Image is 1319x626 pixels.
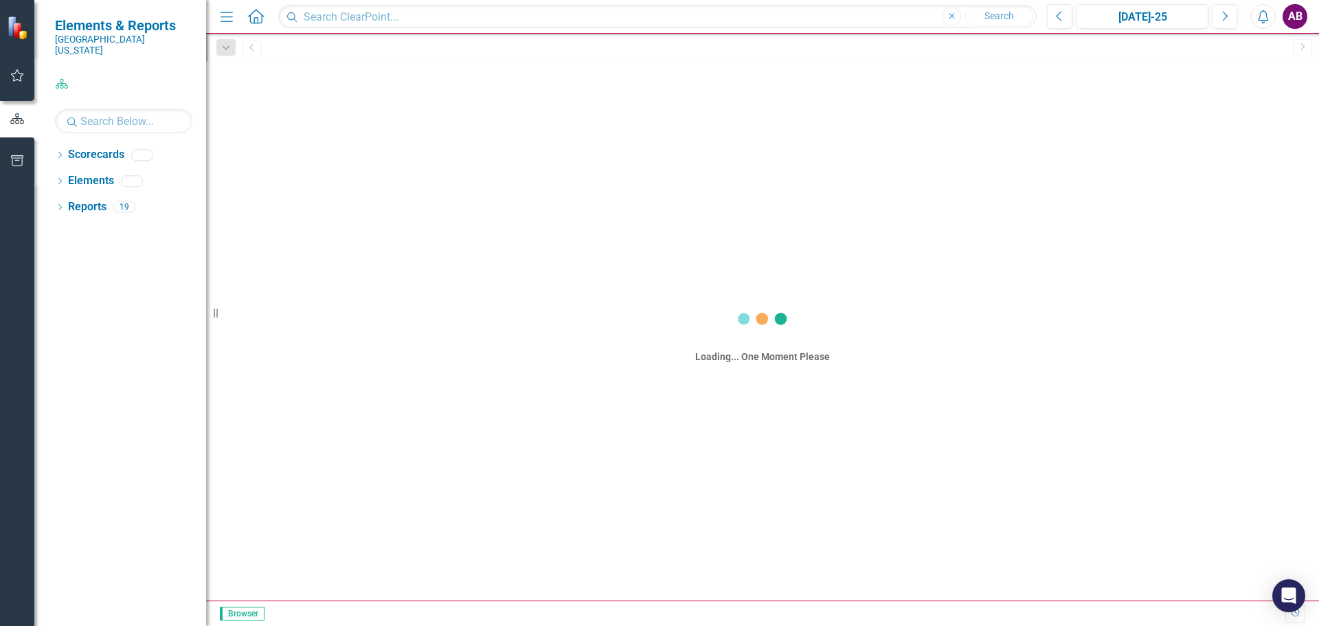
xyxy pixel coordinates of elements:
div: 19 [113,201,135,213]
span: Browser [220,607,264,621]
a: Elements [68,173,114,189]
button: Search [965,7,1033,26]
span: Elements & Reports [55,17,192,34]
small: [GEOGRAPHIC_DATA][US_STATE] [55,34,192,56]
a: Scorecards [68,147,124,163]
div: Loading... One Moment Please [695,350,830,364]
div: Open Intercom Messenger [1272,579,1305,612]
button: [DATE]-25 [1076,4,1208,29]
span: Search [984,10,1014,21]
input: Search ClearPoint... [278,5,1037,29]
input: Search Below... [55,109,192,133]
img: ClearPoint Strategy [7,16,31,40]
a: Reports [68,199,106,215]
div: [DATE]-25 [1081,9,1204,25]
button: AB [1283,4,1307,29]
